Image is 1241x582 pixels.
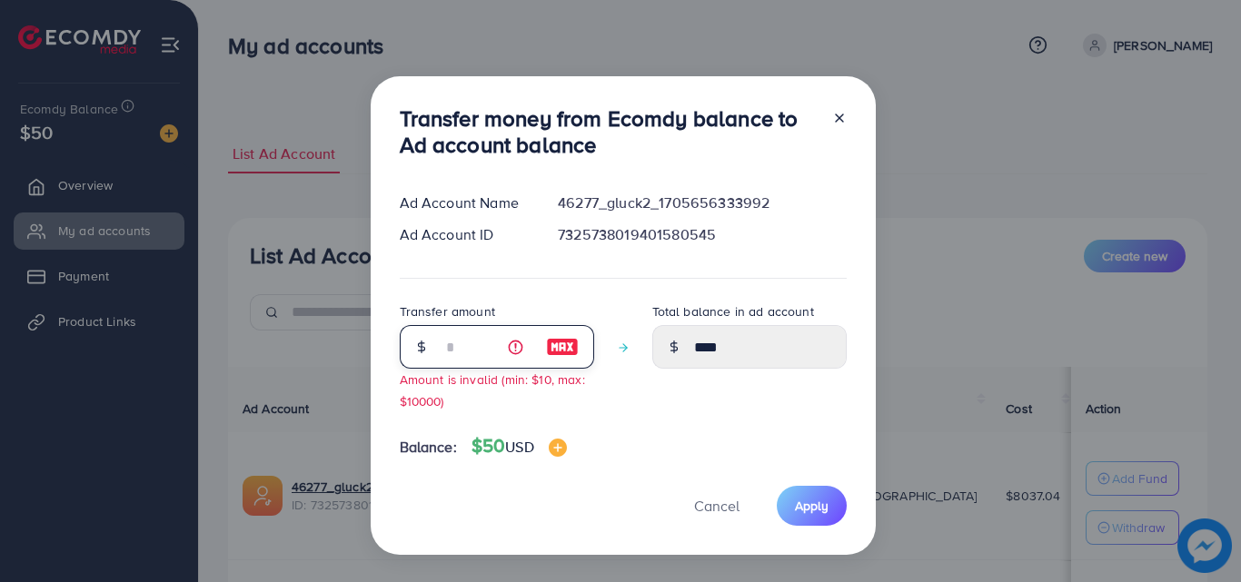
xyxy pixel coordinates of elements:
[505,437,533,457] span: USD
[549,439,567,457] img: image
[400,302,495,321] label: Transfer amount
[694,496,740,516] span: Cancel
[385,192,544,213] div: Ad Account Name
[472,435,567,458] h4: $50
[400,370,585,409] small: Amount is invalid (min: $10, max: $10000)
[795,497,829,515] span: Apply
[543,224,860,245] div: 7325738019401580545
[400,105,818,158] h3: Transfer money from Ecomdy balance to Ad account balance
[671,486,762,525] button: Cancel
[400,437,457,458] span: Balance:
[546,336,579,358] img: image
[543,192,860,213] div: 46277_gluck2_1705656333992
[777,486,847,525] button: Apply
[652,302,814,321] label: Total balance in ad account
[385,224,544,245] div: Ad Account ID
